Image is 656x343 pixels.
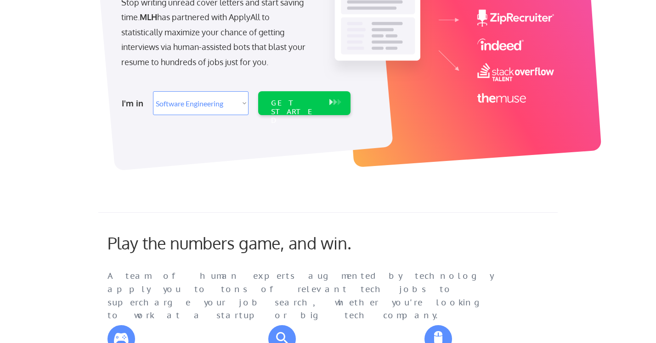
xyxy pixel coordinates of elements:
[107,233,392,253] div: Play the numbers game, and win.
[107,270,512,322] div: A team of human experts augmented by technology apply you to tons of relevant tech jobs to superc...
[271,99,320,125] div: GET STARTED
[122,96,147,111] div: I'm in
[140,12,157,22] strong: MLH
